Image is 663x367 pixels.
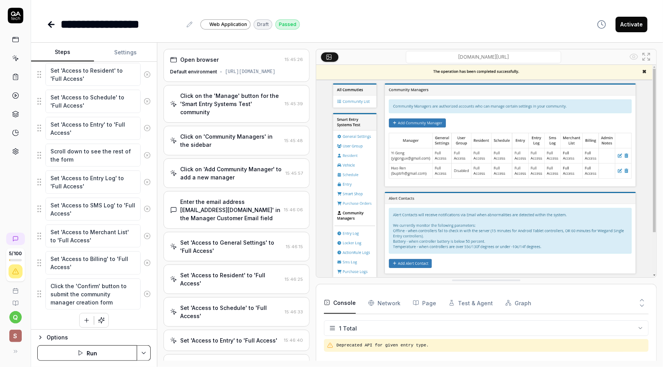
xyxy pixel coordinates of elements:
[413,292,436,314] button: Page
[180,304,282,320] div: Set 'Access to Schedule' to 'Full Access'
[284,138,303,143] time: 15:45:48
[37,278,151,310] div: Suggestions
[170,68,217,75] div: Default environment
[200,19,251,30] a: Web Application
[505,292,531,314] button: Graph
[285,57,303,62] time: 15:45:26
[37,345,137,361] button: Run
[286,244,303,249] time: 15:46:15
[628,50,640,63] button: Show all interative elements
[141,174,154,190] button: Remove step
[180,132,281,149] div: Click on 'Community Managers' in the sidebar
[368,292,400,314] button: Network
[180,271,282,287] div: Set 'Access to Resident' to 'Full Access'
[285,309,303,315] time: 15:46:33
[180,198,281,222] div: Enter the email address [EMAIL_ADDRESS][DOMAIN_NAME]' in the Manager Customer Email field
[141,286,154,302] button: Remove step
[37,117,151,140] div: Suggestions
[3,294,28,306] a: Documentation
[6,233,25,245] a: New conversation
[9,330,22,342] span: S
[209,21,247,28] span: Web Application
[336,342,646,349] pre: Deprecated API for given entry type.
[9,251,22,256] span: 5 / 100
[9,311,22,324] button: q
[285,170,303,176] time: 15:45:57
[37,197,151,221] div: Suggestions
[180,238,283,255] div: Set 'Access to General Settings' to 'Full Access'
[141,255,154,271] button: Remove step
[141,148,154,163] button: Remove step
[285,101,303,106] time: 15:45:39
[31,43,94,62] button: Steps
[284,207,303,212] time: 15:46:06
[180,336,277,344] div: Set 'Access to Entry' to 'Full Access'
[225,68,275,75] div: [URL][DOMAIN_NAME]
[3,324,28,344] button: S
[180,56,219,64] div: Open browser
[47,333,151,342] div: Options
[324,292,356,314] button: Console
[592,17,611,32] button: View version history
[616,17,647,32] button: Activate
[37,89,151,113] div: Suggestions
[316,65,656,277] img: Screenshot
[285,277,303,282] time: 15:46:25
[141,201,154,217] button: Remove step
[141,94,154,109] button: Remove step
[37,224,151,248] div: Suggestions
[141,228,154,244] button: Remove step
[640,50,653,63] button: Open in full screen
[141,120,154,136] button: Remove step
[94,43,157,62] button: Settings
[449,292,493,314] button: Test & Agent
[275,19,300,30] div: Passed
[37,170,151,194] div: Suggestions
[254,19,272,30] div: Draft
[180,92,282,116] div: Click on the 'Manage' button for the 'Smart Entry Systems Test' community
[3,282,28,294] a: Book a call with us
[37,251,151,275] div: Suggestions
[284,337,303,343] time: 15:46:40
[37,333,151,342] button: Options
[37,63,151,86] div: Suggestions
[37,143,151,167] div: Suggestions
[141,67,154,82] button: Remove step
[180,165,282,181] div: Click on 'Add Community Manager' to add a new manager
